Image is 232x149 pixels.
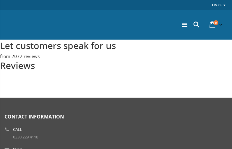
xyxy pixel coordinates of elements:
span: Contact Information [5,113,64,120]
span: 0 [214,20,218,25]
a: 0330 229 4118 [13,134,38,140]
a: Links [212,1,221,9]
a: 0 [207,19,224,31]
a: Menu [182,21,187,29]
b: Call [13,128,22,131]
